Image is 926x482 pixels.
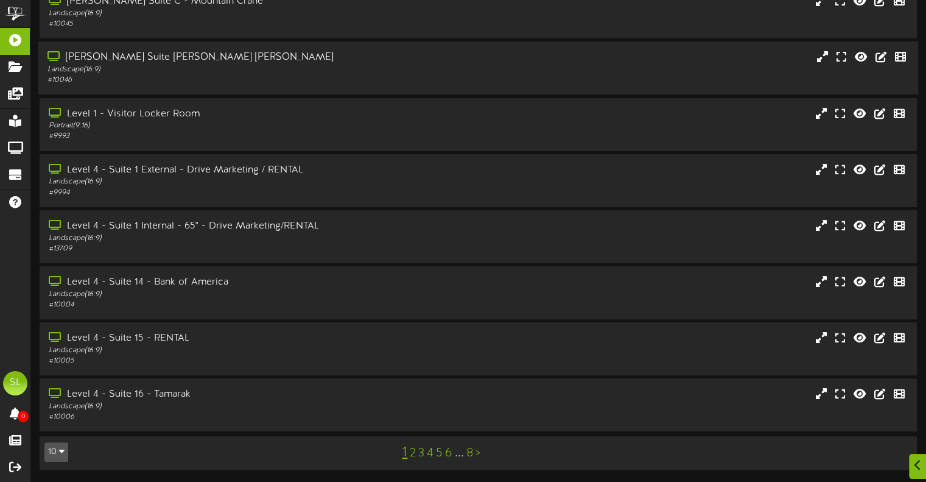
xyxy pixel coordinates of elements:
div: SL [3,371,27,395]
div: Level 4 - Suite 14 - Bank of America [49,275,396,289]
div: Landscape ( 16:9 ) [49,177,396,187]
a: 6 [445,447,452,460]
a: 1 [402,445,407,461]
div: Landscape ( 16:9 ) [49,402,396,412]
div: Level 4 - Suite 15 - RENTAL [49,331,396,346]
a: 5 [436,447,443,460]
div: Level 4 - Suite 1 External - Drive Marketing / RENTAL [49,163,396,177]
a: > [475,447,480,460]
div: # 10005 [49,356,396,366]
a: 2 [410,447,416,460]
div: Landscape ( 16:9 ) [49,346,396,356]
a: 4 [427,447,433,460]
div: # 9994 [49,188,396,198]
a: 3 [418,447,424,460]
div: Landscape ( 16:9 ) [49,233,396,244]
div: # 10045 [49,19,396,29]
div: Portrait ( 9:16 ) [49,121,396,131]
div: Landscape ( 16:9 ) [49,9,396,19]
div: Landscape ( 16:9 ) [47,65,396,75]
div: Level 4 - Suite 16 - Tamarak [49,388,396,402]
div: # 10006 [49,412,396,422]
div: # 10046 [47,75,396,85]
a: ... [455,447,464,460]
span: 0 [18,411,29,422]
div: Level 4 - Suite 1 Internal - 65" - Drive Marketing/RENTAL [49,219,396,233]
div: Landscape ( 16:9 ) [49,289,396,300]
div: Level 1 - Visitor Locker Room [49,107,396,121]
button: 10 [44,442,68,462]
div: # 9993 [49,131,396,141]
a: 8 [466,447,473,460]
div: # 13709 [49,244,396,254]
div: # 10004 [49,300,396,310]
div: [PERSON_NAME] Suite [PERSON_NAME] [PERSON_NAME] [47,51,396,65]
